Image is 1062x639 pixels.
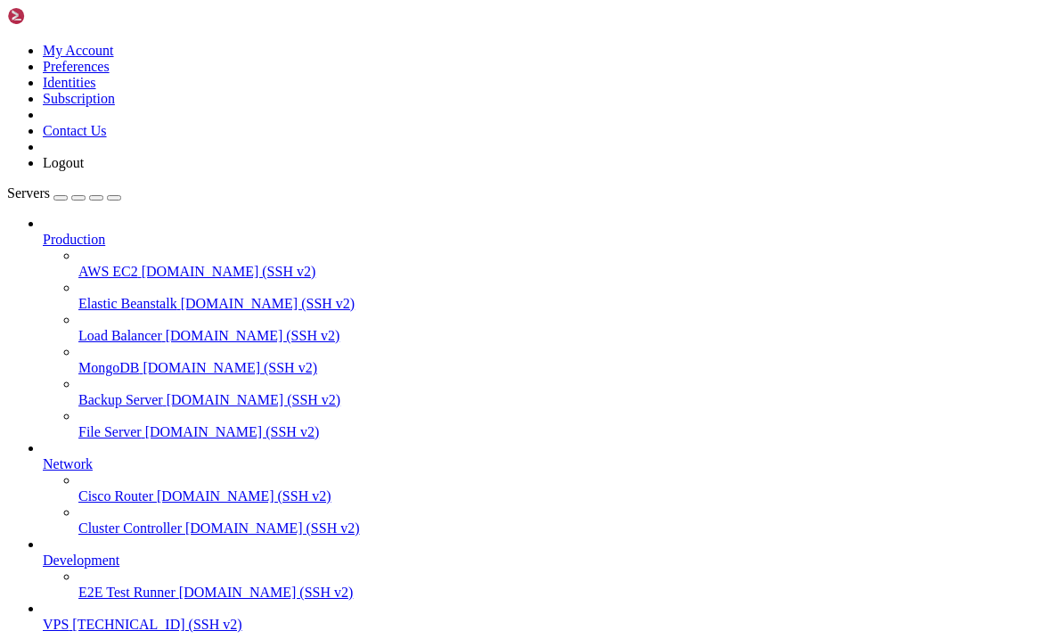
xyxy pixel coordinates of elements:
span: [DOMAIN_NAME] (SSH v2) [179,585,354,600]
li: MongoDB [DOMAIN_NAME] (SSH v2) [78,344,1055,376]
a: Identities [43,75,96,90]
span: [DOMAIN_NAME] (SSH v2) [145,424,320,439]
span: Backup Server [78,392,163,407]
span: MongoDB [78,360,139,375]
a: Logout [43,155,84,170]
span: [DOMAIN_NAME] (SSH v2) [143,360,317,375]
a: File Server [DOMAIN_NAME] (SSH v2) [78,424,1055,440]
a: AWS EC2 [DOMAIN_NAME] (SSH v2) [78,264,1055,280]
span: [DOMAIN_NAME] (SSH v2) [142,264,316,279]
li: Cluster Controller [DOMAIN_NAME] (SSH v2) [78,504,1055,537]
a: My Account [43,43,114,58]
span: File Server [78,424,142,439]
a: Preferences [43,59,110,74]
a: Cluster Controller [DOMAIN_NAME] (SSH v2) [78,520,1055,537]
span: [DOMAIN_NAME] (SSH v2) [157,488,331,504]
span: Network [43,456,93,471]
span: [TECHNICAL_ID] (SSH v2) [72,617,241,632]
li: E2E Test Runner [DOMAIN_NAME] (SSH v2) [78,569,1055,601]
li: AWS EC2 [DOMAIN_NAME] (SSH v2) [78,248,1055,280]
img: Shellngn [7,7,110,25]
li: Cisco Router [DOMAIN_NAME] (SSH v2) [78,472,1055,504]
span: Elastic Beanstalk [78,296,177,311]
span: [DOMAIN_NAME] (SSH v2) [181,296,355,311]
span: Development [43,553,119,568]
span: E2E Test Runner [78,585,176,600]
span: AWS EC2 [78,264,138,279]
a: Servers [7,185,121,201]
li: VPS [TECHNICAL_ID] (SSH v2) [43,601,1055,633]
span: Servers [7,185,50,201]
span: Cisco Router [78,488,153,504]
a: Subscription [43,91,115,106]
a: Production [43,232,1055,248]
span: Production [43,232,105,247]
a: E2E Test Runner [DOMAIN_NAME] (SSH v2) [78,585,1055,601]
a: Contact Us [43,123,107,138]
span: Load Balancer [78,328,162,343]
a: Backup Server [DOMAIN_NAME] (SSH v2) [78,392,1055,408]
a: VPS [TECHNICAL_ID] (SSH v2) [43,617,1055,633]
a: Cisco Router [DOMAIN_NAME] (SSH v2) [78,488,1055,504]
li: Production [43,216,1055,440]
span: [DOMAIN_NAME] (SSH v2) [166,328,340,343]
li: Load Balancer [DOMAIN_NAME] (SSH v2) [78,312,1055,344]
a: MongoDB [DOMAIN_NAME] (SSH v2) [78,360,1055,376]
a: Elastic Beanstalk [DOMAIN_NAME] (SSH v2) [78,296,1055,312]
a: Development [43,553,1055,569]
span: [DOMAIN_NAME] (SSH v2) [167,392,341,407]
span: [DOMAIN_NAME] (SSH v2) [185,520,360,536]
li: Elastic Beanstalk [DOMAIN_NAME] (SSH v2) [78,280,1055,312]
li: Development [43,537,1055,601]
li: File Server [DOMAIN_NAME] (SSH v2) [78,408,1055,440]
li: Backup Server [DOMAIN_NAME] (SSH v2) [78,376,1055,408]
a: Load Balancer [DOMAIN_NAME] (SSH v2) [78,328,1055,344]
a: Network [43,456,1055,472]
span: VPS [43,617,69,632]
span: Cluster Controller [78,520,182,536]
li: Network [43,440,1055,537]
